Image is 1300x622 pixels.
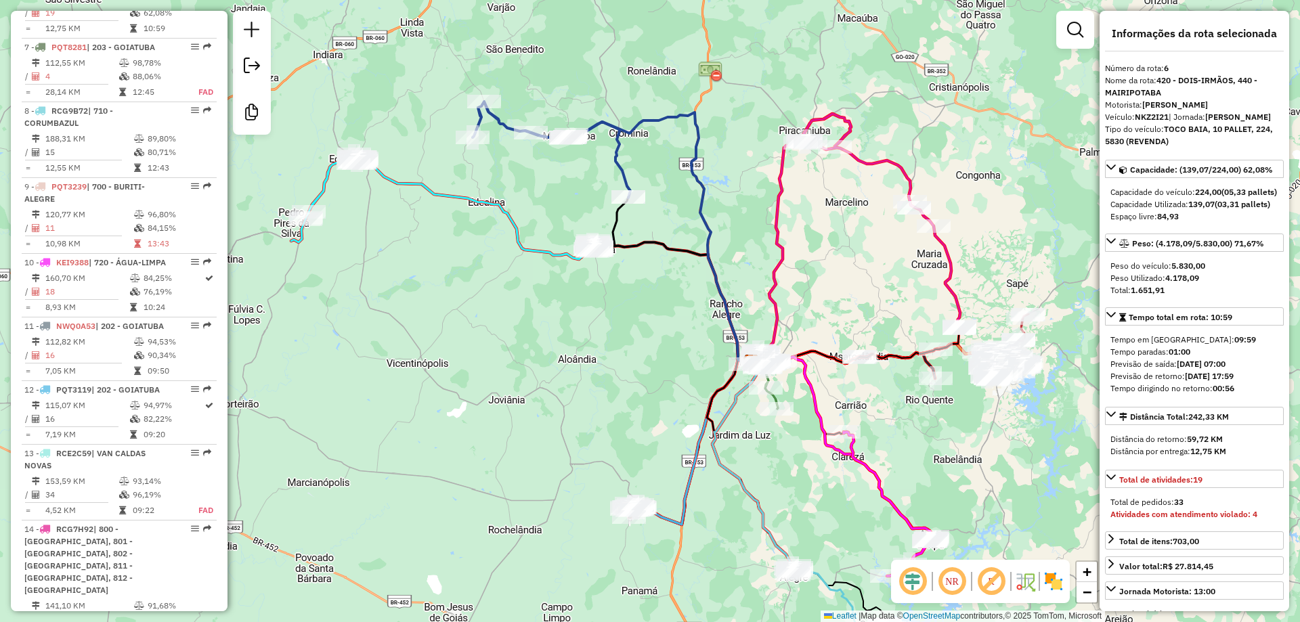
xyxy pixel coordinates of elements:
span: | 800 - [GEOGRAPHIC_DATA], 801 - [GEOGRAPHIC_DATA], 802 - [GEOGRAPHIC_DATA], 811 - [GEOGRAPHIC_DA... [24,524,133,595]
a: Tempo total em rota: 10:59 [1105,307,1284,326]
td: 94,53% [147,335,211,349]
span: 8 - [24,106,113,128]
td: / [24,70,31,83]
span: Total de atividades: [1119,474,1202,485]
td: 18 [45,285,129,298]
strong: [DATE] 07:00 [1177,359,1226,369]
i: Tempo total em rota [134,367,141,375]
i: % de utilização da cubagem [119,72,129,81]
span: | [859,611,861,621]
i: % de utilização do peso [134,338,144,346]
em: Rota exportada [203,449,211,457]
i: Rota otimizada [205,274,213,282]
td: = [24,504,31,517]
img: Piracanjuba/Prof. Jamil [698,60,722,84]
i: Tempo total em rota [130,303,137,311]
span: + [1083,563,1091,580]
i: % de utilização do peso [134,602,144,610]
i: Tempo total em rota [130,24,137,32]
div: Map data © contributors,© 2025 TomTom, Microsoft [821,610,1105,622]
div: Tempo dirigindo no retorno: [1110,382,1278,395]
div: Total de pedidos: [1110,496,1278,508]
td: 115,07 KM [45,399,129,412]
div: Número da rota: [1105,62,1284,74]
i: % de utilização do peso [119,59,129,67]
i: % de utilização da cubagem [134,224,144,232]
span: PQT3239 [51,181,87,192]
i: Tempo total em rota [134,164,141,172]
i: Tempo total em rota [119,506,126,514]
td: 12:43 [147,161,211,175]
strong: 84,93 [1157,211,1179,221]
td: 09:20 [143,428,204,441]
div: Capacidade: (139,07/224,00) 62,08% [1105,181,1284,228]
td: 62,08% [143,6,204,20]
strong: 59,72 KM [1187,434,1223,444]
strong: [DATE] 17:59 [1185,371,1234,381]
em: Rota exportada [203,182,211,190]
td: 11 [45,221,133,235]
div: Tempo paradas: [1110,346,1278,358]
a: Exportar sessão [238,52,265,83]
em: Rota exportada [203,258,211,266]
span: 7 - [24,42,155,52]
div: Jornada Motorista: 13:00 [1119,585,1215,598]
i: Distância Total [32,401,40,409]
div: Espaço livre: [1110,210,1278,223]
span: RCE2C59 [56,448,91,458]
i: % de utilização da cubagem [134,148,144,156]
em: Opções [191,182,199,190]
i: % de utilização da cubagem [130,9,140,17]
a: Total de itens:703,00 [1105,531,1284,550]
strong: R$ 27.814,45 [1163,561,1213,571]
td: 91,68% [147,599,211,613]
em: Rota exportada [203,106,211,114]
i: Total de Atividades [32,351,40,359]
td: / [24,349,31,362]
td: = [24,428,31,441]
td: 4,52 KM [45,504,118,517]
td: 28,14 KM [45,85,118,99]
div: Previsão de saída: [1110,358,1278,370]
h4: Informações da rota selecionada [1105,27,1284,40]
td: 112,82 KM [45,335,133,349]
div: Distância Total: [1119,411,1229,423]
a: Total de atividades:19 [1105,470,1284,488]
em: Opções [191,525,199,533]
span: | Jornada: [1169,112,1271,122]
span: Peso do veículo: [1110,261,1205,271]
span: Exibir rótulo [975,565,1007,598]
em: Opções [191,385,199,393]
span: PQT8281 [51,42,87,52]
div: Distância do retorno: [1110,433,1278,445]
td: = [24,301,31,314]
strong: 01:00 [1169,347,1190,357]
div: Capacidade do veículo: [1110,186,1278,198]
td: 94,97% [143,399,204,412]
i: Distância Total [32,477,40,485]
div: Atividade não roteirizada - EMPORIO JL [729,357,762,371]
span: 14 - [24,524,133,595]
i: % de utilização do peso [134,210,144,219]
div: Tipo do veículo: [1105,123,1284,148]
td: 96,80% [147,208,211,221]
td: = [24,22,31,35]
strong: (05,33 pallets) [1221,187,1277,197]
td: / [24,285,31,298]
i: Distância Total [32,338,40,346]
td: 12:45 [132,85,185,99]
div: Capacidade Utilizada: [1110,198,1278,210]
a: Leaflet [824,611,857,621]
span: | 700 - BURITI-ALEGRE [24,181,145,204]
i: Distância Total [32,602,40,610]
strong: 4.178,09 [1165,273,1199,283]
td: 96,19% [132,488,185,502]
td: 84,15% [147,221,211,235]
div: Nome da rota: [1105,74,1284,99]
div: Distância por entrega: [1110,445,1278,458]
div: Previsão de retorno: [1110,370,1278,382]
div: Peso Utilizado: [1110,272,1278,284]
span: | 720 - ÁGUA-LIMPA [89,257,166,267]
td: 160,70 KM [45,271,129,285]
i: Total de Atividades [32,415,40,423]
